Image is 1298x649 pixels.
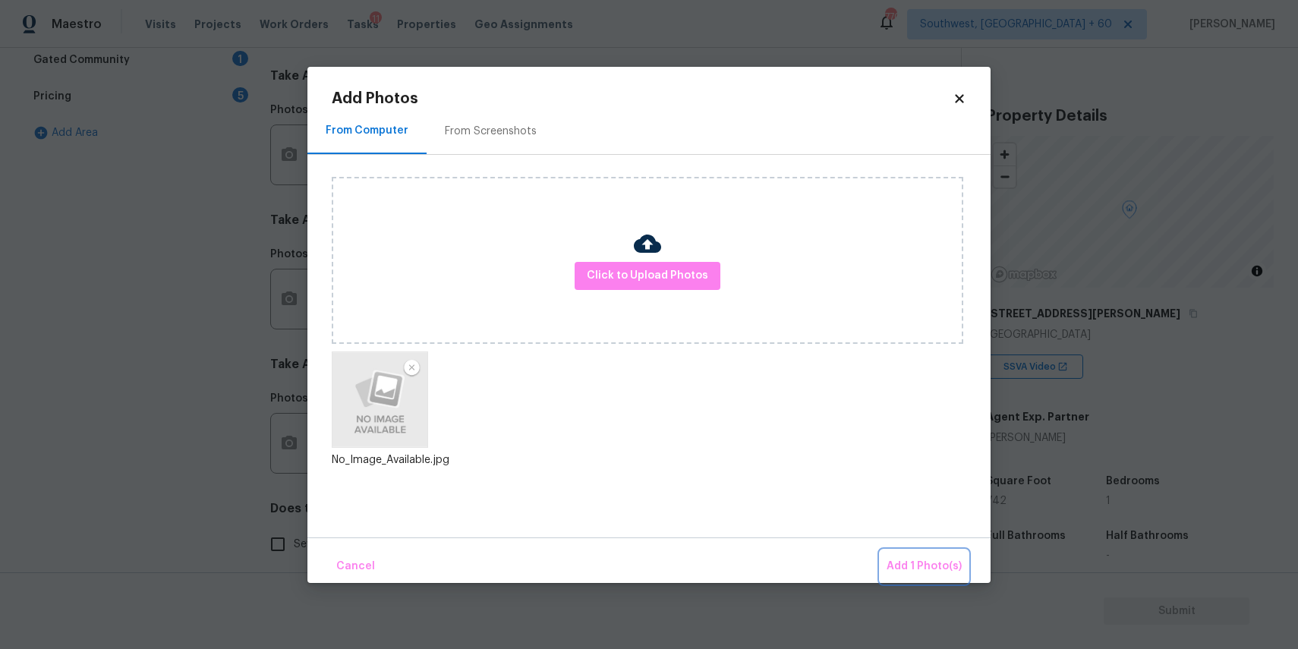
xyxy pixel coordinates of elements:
button: Cancel [330,550,381,583]
span: Add 1 Photo(s) [887,557,962,576]
button: Add 1 Photo(s) [881,550,968,583]
img: Cloud Upload Icon [634,230,661,257]
button: Click to Upload Photos [575,262,720,290]
div: From Screenshots [445,124,537,139]
h2: Add Photos [332,91,953,106]
div: From Computer [326,123,408,138]
span: Cancel [336,557,375,576]
div: No_Image_Available.jpg [332,452,428,468]
span: Click to Upload Photos [587,266,708,285]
